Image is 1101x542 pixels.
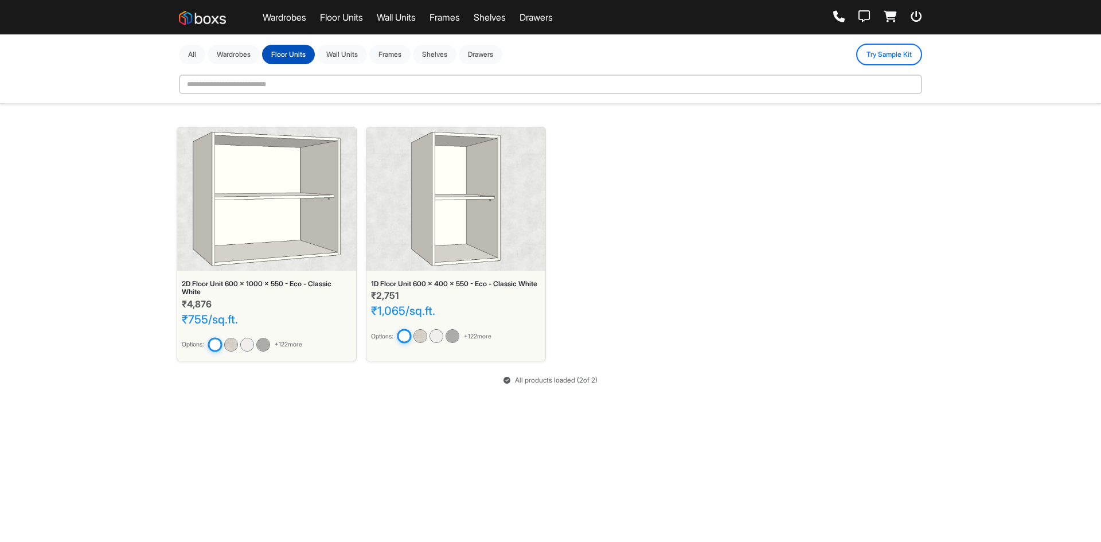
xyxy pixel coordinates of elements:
a: Logout [911,11,922,24]
small: Options: [182,340,204,349]
span: ₹2,751 [371,290,399,301]
a: 2D Floor Unit 600 x 1000 x 550 - Eco - Classic White2D Floor Unit 600 x 1000 x 550 - Eco - Classi... [177,127,357,361]
div: 2D Floor Unit 600 x 1000 x 550 - Eco - Classic White [182,280,352,297]
a: Wardrobes [263,10,306,24]
a: Shelves [474,10,506,24]
img: 1D Floor Unit 600 x 400 x 550 - Architect - Ivory White [430,329,443,343]
img: 2D Floor Unit 600 x 1000 x 550 - Prime - Linen [224,338,238,352]
div: 1D Floor Unit 600 x 400 x 550 - Eco - Classic White [371,280,541,288]
img: 1D Floor Unit 600 x 400 x 550 - Architect - Graphite [446,329,459,343]
img: 1D Floor Unit 600 x 400 x 550 - Eco - Classic White [411,132,501,266]
div: All products loaded ( 2 of 2 ) [172,375,929,385]
img: 2D Floor Unit 600 x 1000 x 550 - Architect - Graphite [256,338,270,352]
img: 2D Floor Unit 600 x 1000 x 550 - Eco - Classic White [193,132,341,266]
img: 2D Floor Unit 600 x 1000 x 550 - Eco - Classic White [208,337,222,352]
a: 1D Floor Unit 600 x 400 x 550 - Eco - Classic White1D Floor Unit 600 x 400 x 550 - Eco - Classic ... [366,127,546,361]
button: All [179,45,205,64]
img: 2D Floor Unit 600 x 1000 x 550 - Architect - Ivory White [240,338,254,352]
a: Drawers [520,10,553,24]
img: 1D Floor Unit 600 x 400 x 550 - Eco - Classic White [397,329,411,344]
button: Try Sample Kit [856,44,922,65]
span: + 122 more [275,340,302,349]
button: Shelves [413,45,456,64]
button: Drawers [459,45,502,64]
small: Options: [371,332,393,341]
a: Frames [430,10,460,24]
span: ₹4,876 [182,298,212,310]
button: Wardrobes [208,45,260,64]
div: ₹755/sq.ft. [182,313,352,326]
a: Wall Units [377,10,416,24]
img: 1D Floor Unit 600 x 400 x 550 - Prime - Linen [413,329,427,343]
button: Wall Units [317,45,367,64]
button: Floor Units [262,45,315,64]
span: + 122 more [464,332,491,341]
button: Frames [369,45,411,64]
a: Floor Units [320,10,363,24]
img: Boxs Store logo [179,11,226,25]
div: ₹1,065/sq.ft. [371,304,541,318]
